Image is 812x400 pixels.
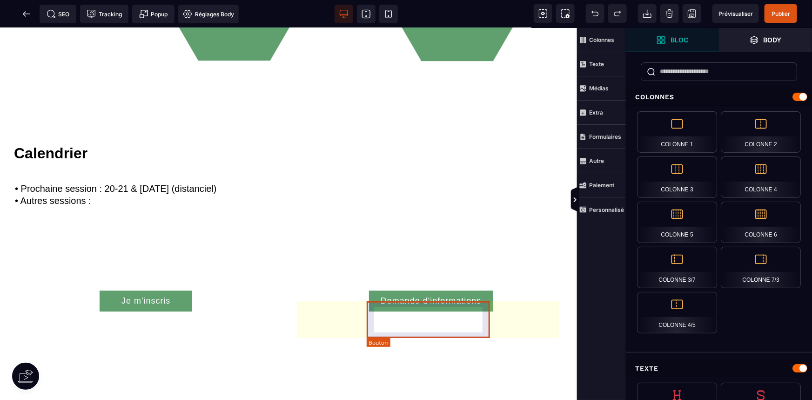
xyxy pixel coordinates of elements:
span: Voir mobile [379,5,398,23]
strong: Autre [589,157,604,164]
span: Prévisualiser [718,10,753,17]
span: Créer une alerte modale [132,5,174,23]
span: SEO [47,9,70,19]
span: Colonnes [577,28,626,52]
span: Popup [139,9,168,19]
strong: Texte [589,61,604,68]
span: Voir les composants [534,4,552,23]
span: Texte [577,52,626,76]
span: Capture d'écran [556,4,575,23]
span: Tracking [87,9,122,19]
div: Colonne 1 [637,111,717,153]
span: Nettoyage [660,4,679,23]
span: Enregistrer le contenu [765,4,797,23]
span: Retour [17,5,36,23]
span: Métadata SEO [40,5,76,23]
strong: Paiement [589,182,614,189]
div: Colonne 7/3 [721,247,801,288]
div: Calendrier [14,116,563,134]
div: Texte [626,360,812,377]
strong: Médias [589,85,609,92]
span: Médias [577,76,626,101]
strong: Personnalisé [589,206,624,213]
span: Ouvrir les blocs [626,28,719,52]
span: Personnalisé [577,197,626,222]
strong: Body [764,36,782,43]
button: Demande d'informations [369,263,493,284]
span: Paiement [577,173,626,197]
div: Colonne 2 [721,111,801,153]
span: Défaire [586,4,604,23]
span: Favicon [178,5,239,23]
div: Colonne 5 [637,202,717,243]
span: Aperçu [712,4,759,23]
div: Colonne 3/7 [637,247,717,288]
div: Colonne 4 [721,156,801,198]
div: • Autres sessions : [15,166,563,180]
span: Voir tablette [357,5,376,23]
span: Rétablir [608,4,627,23]
span: Voir bureau [335,5,353,23]
span: Ouvrir les calques [719,28,812,52]
button: Je m'inscris [100,263,192,284]
span: Réglages Body [183,9,234,19]
span: Code de suivi [80,5,128,23]
div: Colonne 4/5 [637,292,717,333]
div: Colonne 3 [637,156,717,198]
span: Formulaires [577,125,626,149]
span: Enregistrer [683,4,701,23]
span: Afficher les vues [626,186,635,214]
div: Colonnes [626,88,812,106]
div: Colonne 6 [721,202,801,243]
span: Importer [638,4,657,23]
strong: Extra [589,109,603,116]
span: Publier [772,10,790,17]
span: Autre [577,149,626,173]
strong: Bloc [671,36,688,43]
strong: Formulaires [589,133,621,140]
span: Extra [577,101,626,125]
div: • Prochaine session : 20-21 & [DATE] (distanciel) [15,155,563,166]
strong: Colonnes [589,36,614,43]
